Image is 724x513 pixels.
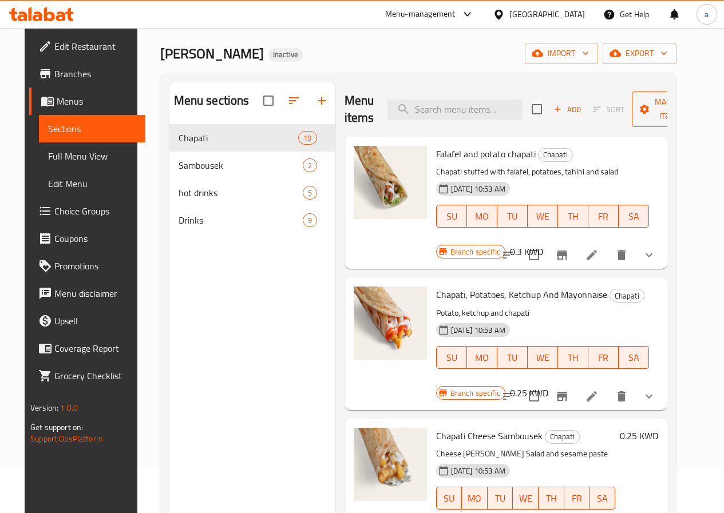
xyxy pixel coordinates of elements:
h2: Menu items [345,92,374,126]
button: TH [539,487,564,510]
button: sort-choices [494,383,522,410]
span: FR [593,208,614,225]
div: Inactive [268,48,303,62]
button: WE [528,205,558,228]
span: export [612,46,667,61]
span: 9 [303,215,316,226]
span: Edit Menu [48,177,136,190]
nav: Menu sections [169,120,335,238]
div: Chapati19 [169,124,335,152]
div: items [303,186,317,200]
div: Drinks9 [169,206,335,234]
button: delete [608,383,635,410]
span: 2 [303,160,316,171]
span: 1.0.0 [60,400,78,415]
span: Drinks [179,213,303,227]
span: Chapati [545,430,579,443]
span: import [534,46,589,61]
span: Branch specific [446,388,505,399]
a: Promotions [29,252,145,280]
a: Upsell [29,307,145,335]
button: SU [436,487,462,510]
button: sort-choices [494,241,522,269]
button: TU [497,346,528,369]
span: Get support on: [30,420,83,435]
input: search [387,100,523,120]
button: import [525,43,598,64]
button: FR [588,205,619,228]
button: WE [528,346,558,369]
span: 5 [303,188,316,198]
span: Select section first [585,101,632,118]
button: Add [549,101,585,118]
span: Branch specific [446,246,505,257]
button: Manage items [632,92,709,127]
span: WE [532,208,553,225]
button: SU [436,346,467,369]
span: [PERSON_NAME] [160,41,264,66]
span: Manage items [641,95,699,124]
span: Add [552,103,583,116]
div: items [298,131,316,145]
div: [GEOGRAPHIC_DATA] [509,8,585,21]
button: Branch-specific-item [548,241,576,269]
p: Potato, ketchup and chapati [436,306,649,320]
button: Branch-specific-item [548,383,576,410]
svg: Show Choices [642,248,656,262]
a: Edit Restaurant [29,33,145,60]
span: Menus [57,94,136,108]
span: Promotions [54,259,136,273]
span: FR [593,349,614,366]
img: Falafel and potato chapati [354,146,427,219]
span: Menu disclaimer [54,287,136,300]
button: delete [608,241,635,269]
button: MO [467,205,497,228]
span: hot drinks [179,186,303,200]
button: show more [635,383,663,410]
a: Edit Menu [39,170,145,197]
a: Full Menu View [39,142,145,170]
span: Chapati Cheese Sambousek [436,427,543,444]
span: MO [472,208,493,225]
span: Version: [30,400,58,415]
span: SU [441,208,462,225]
span: TH [563,349,584,366]
div: Chapati [610,289,644,303]
span: SA [623,208,644,225]
span: [DATE] 10:53 AM [446,466,510,476]
span: [DATE] 10:53 AM [446,184,510,194]
span: Choice Groups [54,204,136,218]
button: MO [467,346,497,369]
span: TH [563,208,584,225]
button: show more [635,241,663,269]
span: Chapati, Potatoes, Ketchup And Mayonnaise [436,286,607,303]
button: MO [462,487,488,510]
button: SA [590,487,615,510]
button: TH [558,346,588,369]
h6: 0.25 KWD [620,428,658,444]
p: Chapati stuffed with falafel, potatoes, tahini and salad [436,165,649,179]
a: Edit menu item [585,389,599,403]
p: Cheese [PERSON_NAME] Salad and sesame paste [436,447,615,461]
span: Sambousek [179,158,303,172]
a: Edit menu item [585,248,599,262]
span: Select section [525,97,549,121]
h2: Menu sections [174,92,250,109]
span: FR [569,490,585,507]
span: Edit Restaurant [54,39,136,53]
a: Branches [29,60,145,88]
span: Full Menu View [48,149,136,163]
span: WE [517,490,534,507]
span: TU [502,349,523,366]
img: Chapati, Potatoes, Ketchup And Mayonnaise [354,287,427,360]
span: Coupons [54,232,136,245]
div: Chapati [545,430,580,444]
span: Chapati [179,131,299,145]
a: Choice Groups [29,197,145,225]
span: 19 [299,133,316,144]
span: Falafel and potato chapati [436,145,536,162]
span: Sections [48,122,136,136]
a: Coverage Report [29,335,145,362]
